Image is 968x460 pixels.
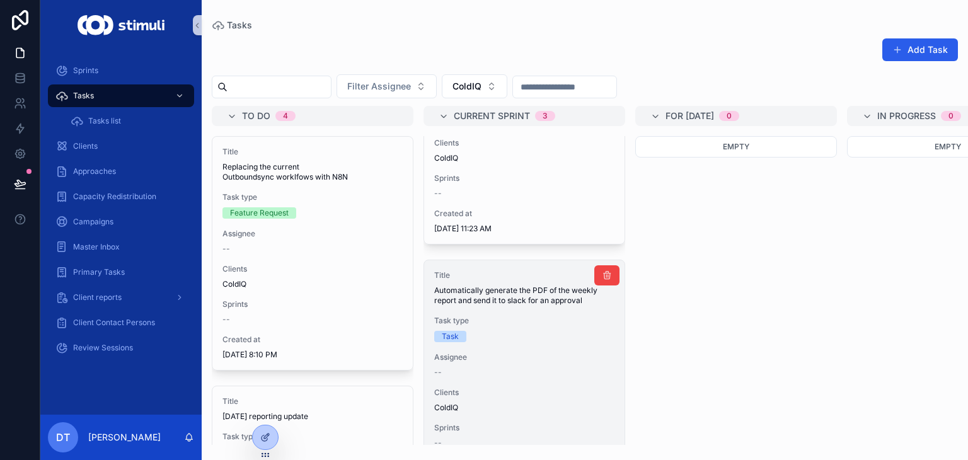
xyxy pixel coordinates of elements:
a: Client Contact Persons [48,311,194,334]
a: Tasks list [63,110,194,132]
span: Title [222,396,403,406]
span: Title [222,147,403,157]
span: ColdIQ [434,153,458,163]
span: Campaigns [73,217,113,227]
span: Clients [222,264,403,274]
a: Approaches [48,160,194,183]
span: Assignee [434,352,614,362]
span: Automatically generate the PDF of the weekly report and send it to slack for an approval [434,285,614,306]
span: Task type [222,192,403,202]
div: 4 [283,111,288,121]
span: Sprints [434,173,614,183]
span: Client reports [73,292,122,302]
span: Master Inbox [73,242,120,252]
span: Primary Tasks [73,267,125,277]
span: Tasks [227,19,252,32]
div: 0 [948,111,954,121]
span: Filter Assignee [347,80,411,93]
span: Task type [434,316,614,326]
span: -- [434,367,442,377]
span: -- [222,314,230,325]
img: App logo [78,15,164,35]
div: Feature Request [230,207,289,219]
span: Empty [723,142,749,151]
span: Task type [222,432,403,442]
div: 3 [543,111,548,121]
span: Client Contact Persons [73,318,155,328]
span: -- [434,188,442,198]
span: Tasks list [88,116,121,126]
button: Select Button [442,74,507,98]
span: [DATE] 8:10 PM [222,350,403,360]
a: Review Sessions [48,336,194,359]
span: Sprints [434,423,614,433]
a: Clients [48,135,194,158]
div: scrollable content [40,50,202,376]
span: DT [56,430,70,445]
span: Capacity Redistribution [73,192,156,202]
span: Sprints [73,66,98,76]
button: Add Task [882,38,958,61]
span: [DATE] 11:23 AM [434,224,614,234]
span: Clients [434,388,614,398]
span: ColdIQ [434,403,458,413]
span: ColdIQ [452,80,481,93]
span: [DATE] reporting update [222,411,403,422]
a: Campaigns [48,210,194,233]
span: Current sprint [454,110,530,122]
a: Sprints [48,59,194,82]
div: 0 [727,111,732,121]
span: Created at [222,335,403,345]
span: Replacing the current Outboundsync worklfows with N8N [222,162,403,182]
span: -- [222,244,230,254]
span: Empty [935,142,961,151]
span: Clients [73,141,98,151]
div: Task [442,331,459,342]
button: Select Button [337,74,437,98]
a: Tasks [48,84,194,107]
span: In progress [877,110,936,122]
span: Assignee [222,229,403,239]
a: Tasks [212,19,252,32]
span: Approaches [73,166,116,176]
span: ColdIQ [222,279,246,289]
span: Review Sessions [73,343,133,353]
span: Clients [434,138,614,148]
a: Capacity Redistribution [48,185,194,208]
span: Title [434,270,614,280]
span: For [DATE] [665,110,714,122]
span: Created at [434,209,614,219]
span: -- [434,438,442,448]
p: [PERSON_NAME] [88,431,161,444]
a: Client reports [48,286,194,309]
a: Primary Tasks [48,261,194,284]
span: Sprints [222,299,403,309]
a: Master Inbox [48,236,194,258]
span: Tasks [73,91,94,101]
span: To do [242,110,270,122]
a: TitleReplacing the current Outboundsync worklfows with N8NTask typeFeature RequestAssignee--Clien... [212,136,413,371]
